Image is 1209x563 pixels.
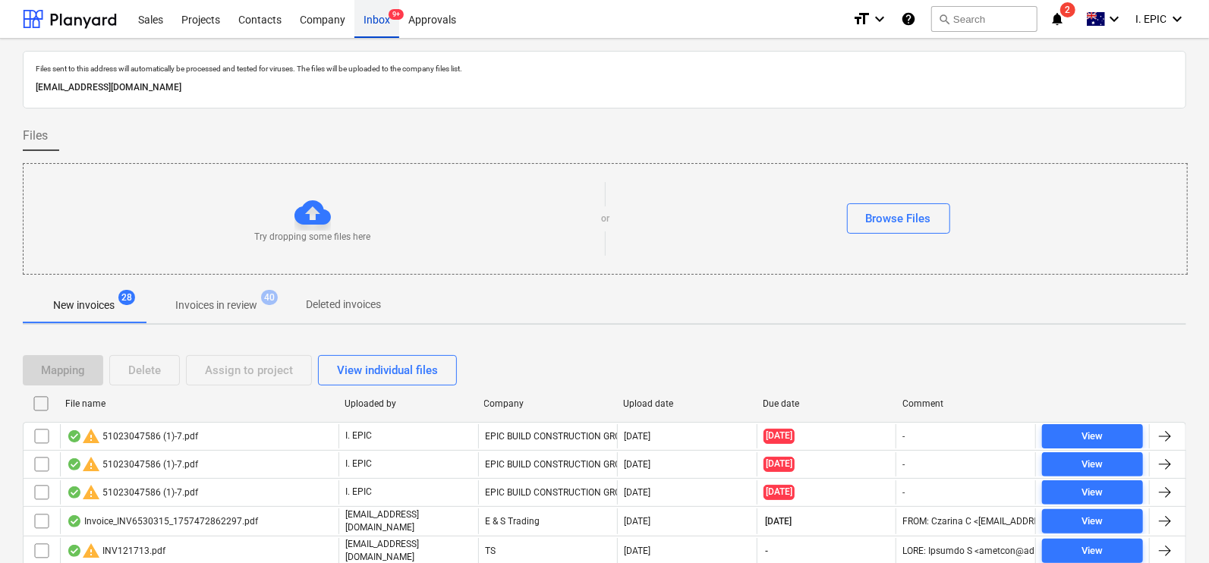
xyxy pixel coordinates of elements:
[82,542,100,560] span: warning
[902,459,905,470] div: -
[82,455,100,473] span: warning
[1082,428,1104,445] div: View
[389,9,404,20] span: 9+
[763,485,795,499] span: [DATE]
[763,398,890,409] div: Due date
[1105,10,1123,28] i: keyboard_arrow_down
[866,209,931,228] div: Browse Files
[601,212,609,225] p: or
[902,398,1030,409] div: Comment
[67,455,198,473] div: 51023047586 (1)-7.pdf
[23,127,48,145] span: Files
[624,546,650,556] div: [DATE]
[478,480,618,505] div: EPIC BUILD CONSTRUCTION GROUP
[318,355,457,385] button: View individual files
[345,398,472,409] div: Uploaded by
[624,459,650,470] div: [DATE]
[67,427,198,445] div: 51023047586 (1)-7.pdf
[1082,484,1104,502] div: View
[1060,2,1075,17] span: 2
[36,64,1173,74] p: Files sent to this address will automatically be processed and tested for viruses. The files will...
[306,297,381,313] p: Deleted invoices
[261,290,278,305] span: 40
[1135,13,1166,25] span: I. EPIC
[82,483,100,502] span: warning
[67,515,82,527] div: OCR finished
[36,80,1173,96] p: [EMAIL_ADDRESS][DOMAIN_NAME]
[763,545,770,558] span: -
[1042,539,1143,563] button: View
[624,516,650,527] div: [DATE]
[67,486,82,499] div: OCR finished
[345,486,372,499] p: I. EPIC
[478,452,618,477] div: EPIC BUILD CONSTRUCTION GROUP
[1082,543,1104,560] div: View
[478,508,618,534] div: E & S Trading
[67,515,258,527] div: Invoice_INV6530315_1757472862297.pdf
[763,515,793,528] span: [DATE]
[67,545,82,557] div: OCR finished
[852,10,871,28] i: format_size
[53,297,115,313] p: New invoices
[847,203,950,234] button: Browse Files
[1082,456,1104,473] div: View
[345,508,472,534] p: [EMAIL_ADDRESS][DOMAIN_NAME]
[67,458,82,470] div: OCR finished
[871,10,889,28] i: keyboard_arrow_down
[1042,452,1143,477] button: View
[1042,424,1143,448] button: View
[23,163,1188,275] div: Try dropping some files hereorBrowse Files
[623,398,751,409] div: Upload date
[118,290,135,305] span: 28
[902,431,905,442] div: -
[337,360,438,380] div: View individual files
[67,542,165,560] div: INV121713.pdf
[1082,513,1104,530] div: View
[1050,10,1065,28] i: notifications
[254,231,370,244] p: Try dropping some files here
[624,431,650,442] div: [DATE]
[175,297,257,313] p: Invoices in review
[938,13,950,25] span: search
[478,424,618,448] div: EPIC BUILD CONSTRUCTION GROUP
[624,487,650,498] div: [DATE]
[902,487,905,498] div: -
[345,458,372,470] p: I. EPIC
[1168,10,1186,28] i: keyboard_arrow_down
[931,6,1037,32] button: Search
[763,429,795,443] span: [DATE]
[1042,480,1143,505] button: View
[484,398,612,409] div: Company
[763,457,795,471] span: [DATE]
[901,10,916,28] i: Knowledge base
[82,427,100,445] span: warning
[67,483,198,502] div: 51023047586 (1)-7.pdf
[65,398,332,409] div: File name
[345,429,372,442] p: I. EPIC
[1042,509,1143,533] button: View
[67,430,82,442] div: OCR finished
